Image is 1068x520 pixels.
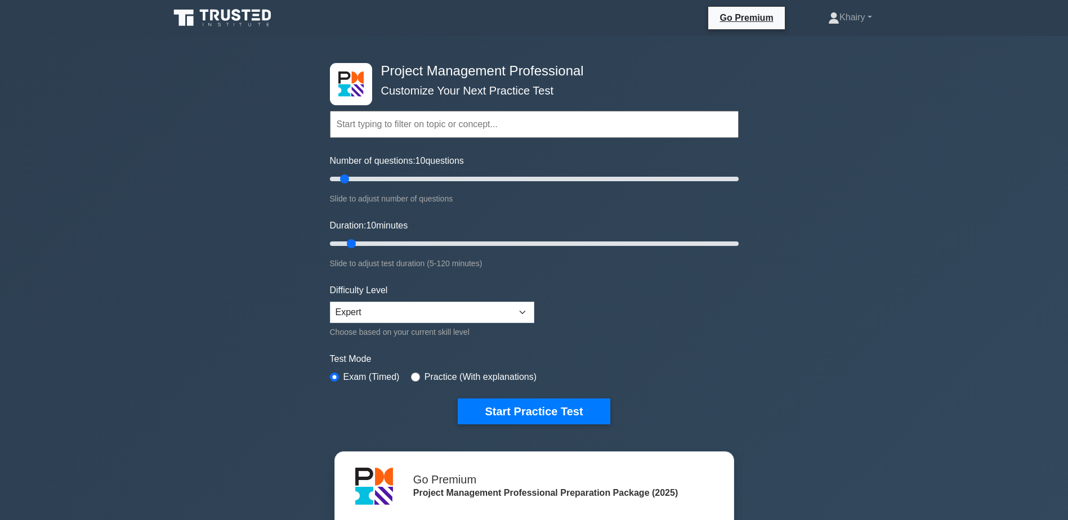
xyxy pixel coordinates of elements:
span: 10 [415,156,426,165]
label: Test Mode [330,352,739,366]
label: Practice (With explanations) [424,370,537,384]
label: Number of questions: questions [330,154,464,168]
div: Slide to adjust test duration (5-120 minutes) [330,257,739,270]
label: Difficulty Level [330,284,388,297]
div: Choose based on your current skill level [330,325,534,339]
a: Go Premium [713,11,780,25]
label: Exam (Timed) [343,370,400,384]
span: 10 [366,221,376,230]
label: Duration: minutes [330,219,408,232]
h4: Project Management Professional [377,63,683,79]
div: Slide to adjust number of questions [330,192,739,205]
button: Start Practice Test [458,398,610,424]
a: Khairy [801,6,899,29]
input: Start typing to filter on topic or concept... [330,111,739,138]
